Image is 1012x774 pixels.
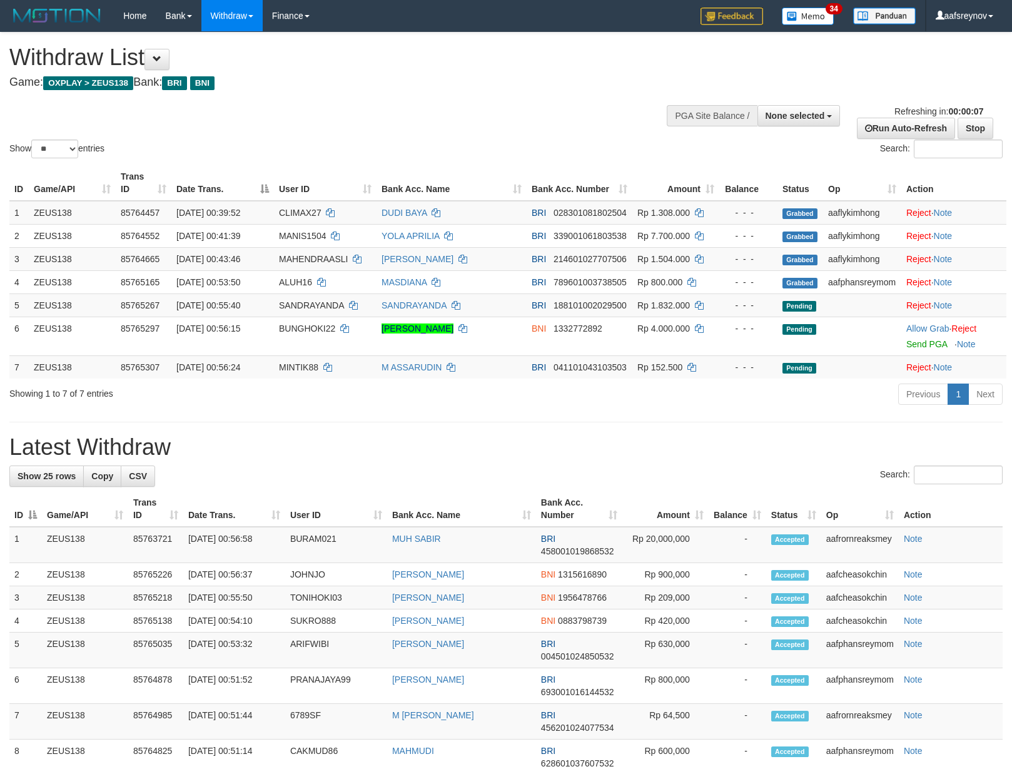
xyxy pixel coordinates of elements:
span: BRI [162,76,186,90]
th: Action [899,491,1003,527]
td: ZEUS138 [42,586,128,609]
td: 1 [9,527,42,563]
a: Note [934,208,953,218]
span: Copy 041101043103503 to clipboard [554,362,627,372]
td: ZEUS138 [29,355,116,379]
a: Note [904,534,923,544]
td: ZEUS138 [29,224,116,247]
span: BRI [532,300,546,310]
td: ZEUS138 [42,668,128,704]
span: Copy 693001016144532 to clipboard [541,687,614,697]
span: [DATE] 00:56:24 [176,362,240,372]
th: Op: activate to sort column ascending [823,165,901,201]
td: ZEUS138 [29,293,116,317]
a: Note [934,277,953,287]
h1: Withdraw List [9,45,662,70]
span: Copy 628601037607532 to clipboard [541,758,614,768]
td: - [709,609,766,633]
a: Note [904,710,923,720]
span: Copy 028301081802504 to clipboard [554,208,627,218]
span: 34 [826,3,842,14]
h1: Latest Withdraw [9,435,1003,460]
td: 4 [9,270,29,293]
th: User ID: activate to sort column ascending [274,165,377,201]
td: ZEUS138 [42,563,128,586]
th: Action [901,165,1006,201]
span: Refreshing in: [894,106,983,116]
a: Reject [906,208,931,218]
span: Copy 1956478766 to clipboard [558,593,607,603]
td: TONIHOKI03 [285,586,387,609]
span: Copy 1332772892 to clipboard [554,323,602,334]
a: Note [934,231,953,241]
td: 3 [9,247,29,270]
span: [DATE] 00:56:15 [176,323,240,334]
th: Bank Acc. Name: activate to sort column ascending [377,165,527,201]
span: BNI [541,616,555,626]
img: panduan.png [853,8,916,24]
td: - [709,527,766,563]
td: · [901,224,1006,247]
span: [DATE] 00:41:39 [176,231,240,241]
input: Search: [914,466,1003,484]
td: ZEUS138 [42,527,128,563]
span: Grabbed [782,255,817,265]
span: BRI [541,639,555,649]
td: 3 [9,586,42,609]
td: 1 [9,201,29,225]
td: aaflykimhong [823,224,901,247]
input: Search: [914,140,1003,158]
td: - [709,563,766,586]
span: 85765297 [121,323,159,334]
a: Send PGA [906,339,947,349]
span: Copy 004501024850532 to clipboard [541,651,614,661]
span: Copy 214601027707506 to clipboard [554,254,627,264]
span: Grabbed [782,208,817,219]
th: User ID: activate to sort column ascending [285,491,387,527]
div: - - - [724,276,772,288]
td: · [901,355,1006,379]
span: Rp 152.500 [637,362,682,372]
span: BRI [541,675,555,685]
a: Allow Grab [906,323,949,334]
th: Balance: activate to sort column ascending [709,491,766,527]
td: 6 [9,668,42,704]
td: ZEUS138 [29,201,116,225]
span: BNI [541,593,555,603]
td: · [901,317,1006,355]
th: Trans ID: activate to sort column ascending [128,491,183,527]
a: [PERSON_NAME] [392,675,464,685]
a: Reject [906,362,931,372]
td: · [901,293,1006,317]
td: ZEUS138 [29,270,116,293]
span: BUNGHOKI22 [279,323,335,334]
td: ZEUS138 [29,317,116,355]
a: SANDRAYANDA [382,300,447,310]
th: ID [9,165,29,201]
td: 85765226 [128,563,183,586]
td: ZEUS138 [42,704,128,740]
th: Op: activate to sort column ascending [821,491,899,527]
td: Rp 630,000 [622,633,709,668]
h4: Game: Bank: [9,76,662,89]
span: Grabbed [782,278,817,288]
span: Accepted [771,534,809,545]
th: Bank Acc. Name: activate to sort column ascending [387,491,536,527]
span: None selected [766,111,825,121]
span: [DATE] 00:55:40 [176,300,240,310]
span: Accepted [771,593,809,604]
span: SANDRAYANDA [279,300,344,310]
span: Copy 188101002029500 to clipboard [554,300,627,310]
span: 85764552 [121,231,159,241]
span: ALUH16 [279,277,312,287]
img: Button%20Memo.svg [782,8,834,25]
td: [DATE] 00:54:10 [183,609,285,633]
a: Note [904,675,923,685]
td: 6789SF [285,704,387,740]
div: Showing 1 to 7 of 7 entries [9,382,412,400]
td: aafcheasokchin [821,586,899,609]
span: Copy 456201024077534 to clipboard [541,723,614,733]
div: - - - [724,206,772,219]
td: aafrornreaksmey [821,704,899,740]
a: Note [934,254,953,264]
